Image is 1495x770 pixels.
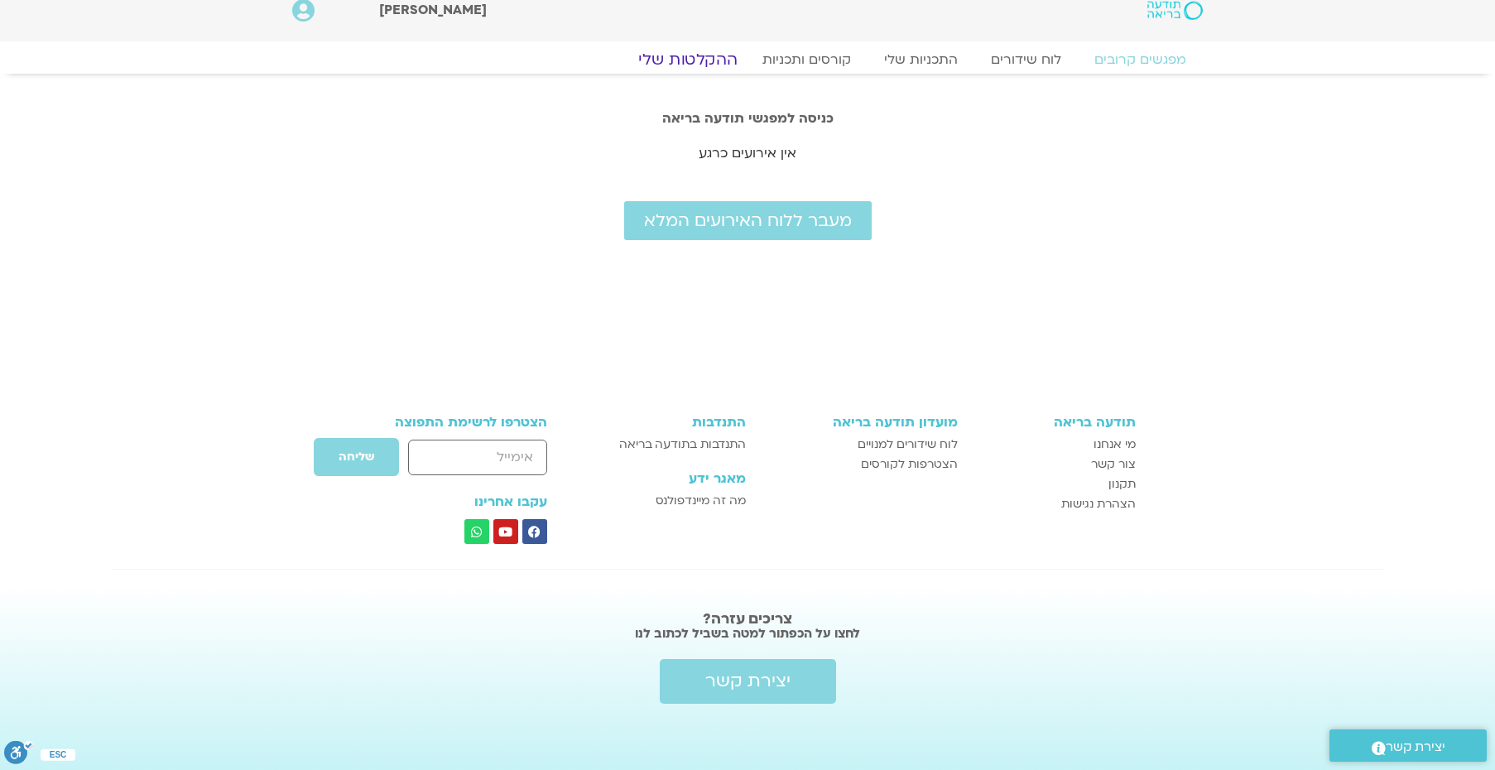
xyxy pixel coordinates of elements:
span: שליחה [339,450,374,464]
nav: Menu [292,51,1203,68]
a: לוח שידורים [974,51,1078,68]
h3: הצטרפו לרשימת התפוצה [359,415,547,430]
span: צור קשר [1091,455,1136,474]
span: יצירת קשר [1386,736,1445,758]
h2: צריכים עזרה? [317,611,1179,628]
a: יצירת קשר [1329,729,1487,762]
h3: תודעה בריאה [974,415,1137,430]
a: ההקלטות שלי [618,50,757,70]
a: לוח שידורים למנויים [762,435,957,455]
a: הצהרת נגישות [974,494,1137,514]
a: קורסים ותכניות [746,51,868,68]
p: אין אירועים כרגע [276,142,1219,165]
a: תקנון [974,474,1137,494]
a: התכניות שלי [868,51,974,68]
span: הצהרת נגישות [1061,494,1136,514]
h2: לחצו על הכפתור למטה בשביל לכתוב לנו [317,625,1179,642]
span: התנדבות בתודעה בריאה [619,435,746,455]
span: תקנון [1108,474,1136,494]
a: הצטרפות לקורסים [762,455,957,474]
span: מעבר ללוח האירועים המלא [644,211,852,230]
a: התנדבות בתודעה בריאה [593,435,746,455]
h3: התנדבות [593,415,746,430]
h3: מאגר ידע [593,471,746,486]
form: טופס חדש [359,437,547,485]
h3: עקבו אחרינו [359,494,547,509]
a: מעבר ללוח האירועים המלא [624,201,872,240]
span: [PERSON_NAME] [379,1,487,19]
a: מי אנחנו [974,435,1137,455]
span: מי אנחנו [1094,435,1136,455]
span: הצטרפות לקורסים [861,455,958,474]
h3: מועדון תודעה בריאה [762,415,957,430]
span: לוח שידורים למנויים [858,435,958,455]
a: צור קשר [974,455,1137,474]
input: אימייל [408,440,546,475]
h2: כניסה למפגשי תודעה בריאה [276,111,1219,126]
a: מה זה מיינדפולנס [593,491,746,511]
a: יצירת קשר [660,659,836,704]
a: מפגשים קרובים [1078,51,1203,68]
span: מה זה מיינדפולנס [656,491,746,511]
span: יצירת קשר [705,671,791,691]
button: שליחה [313,437,400,477]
